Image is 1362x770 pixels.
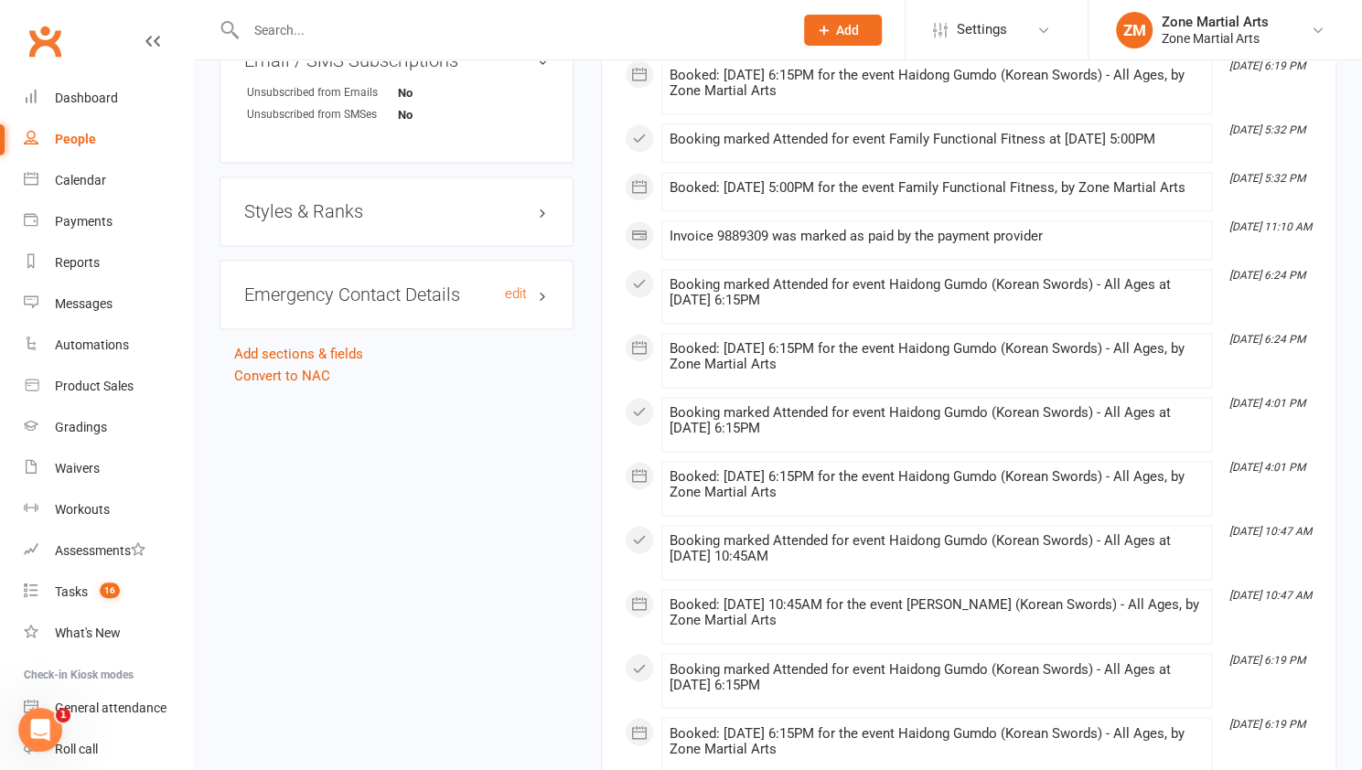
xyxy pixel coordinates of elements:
div: Booking marked Attended for event Haidong Gumdo (Korean Swords) - All Ages at [DATE] 6:15PM [670,277,1204,308]
a: Reports [24,242,193,283]
div: Booked: [DATE] 6:15PM for the event Haidong Gumdo (Korean Swords) - All Ages, by Zone Martial Arts [670,725,1204,756]
div: Automations [55,337,129,352]
div: Assessments [55,543,145,558]
strong: No [398,86,503,100]
div: Booked: [DATE] 6:15PM for the event Haidong Gumdo (Korean Swords) - All Ages, by Zone Martial Arts [670,68,1204,99]
a: What's New [24,613,193,654]
span: 1 [56,708,70,722]
a: edit [505,286,527,302]
div: Booking marked Attended for event Haidong Gumdo (Korean Swords) - All Ages at [DATE] 6:15PM [670,661,1204,692]
div: ZM [1116,12,1153,48]
h3: Styles & Ranks [244,201,549,221]
a: Convert to NAC [234,368,330,384]
div: Unsubscribed from Emails [247,84,398,102]
div: People [55,132,96,146]
i: [DATE] 6:24 PM [1229,333,1305,346]
div: Tasks [55,584,88,599]
div: Unsubscribed from SMSes [247,106,398,123]
strong: No [398,108,503,122]
a: Calendar [24,160,193,201]
div: Booked: [DATE] 10:45AM for the event [PERSON_NAME] (Korean Swords) - All Ages, by Zone Martial Arts [670,597,1204,628]
div: Messages [55,296,113,311]
a: Workouts [24,489,193,530]
div: Zone Martial Arts [1162,30,1269,47]
a: Tasks 16 [24,572,193,613]
span: Add [836,23,859,37]
div: Invoice 9889309 was marked as paid by the payment provider [670,229,1204,244]
a: General attendance kiosk mode [24,688,193,729]
i: [DATE] 11:10 AM [1229,220,1312,233]
i: [DATE] 10:47 AM [1229,525,1312,538]
i: [DATE] 6:19 PM [1229,59,1305,72]
div: Booked: [DATE] 5:00PM for the event Family Functional Fitness, by Zone Martial Arts [670,180,1204,196]
iframe: Intercom live chat [18,708,62,752]
a: Gradings [24,407,193,448]
div: Dashboard [55,91,118,105]
a: People [24,119,193,160]
span: 16 [100,583,120,598]
i: [DATE] 5:32 PM [1229,123,1305,136]
div: Booked: [DATE] 6:15PM for the event Haidong Gumdo (Korean Swords) - All Ages, by Zone Martial Arts [670,341,1204,372]
a: Add sections & fields [234,346,363,362]
a: Automations [24,325,193,366]
a: Messages [24,283,193,325]
i: [DATE] 6:24 PM [1229,269,1305,282]
a: Clubworx [22,18,68,64]
a: Dashboard [24,78,193,119]
a: Waivers [24,448,193,489]
div: Reports [55,255,100,270]
div: Payments [55,214,113,229]
i: [DATE] 10:47 AM [1229,589,1312,602]
input: Search... [241,17,780,43]
span: Settings [957,9,1007,50]
div: Gradings [55,420,107,434]
div: Workouts [55,502,110,517]
a: Assessments [24,530,193,572]
div: General attendance [55,700,166,715]
i: [DATE] 5:32 PM [1229,172,1305,185]
div: What's New [55,626,121,640]
button: Add [804,15,882,46]
a: Payments [24,201,193,242]
div: Booking marked Attended for event Haidong Gumdo (Korean Swords) - All Ages at [DATE] 6:15PM [670,405,1204,436]
h3: Emergency Contact Details [244,284,549,305]
div: Calendar [55,173,106,187]
i: [DATE] 6:19 PM [1229,653,1305,666]
a: Product Sales [24,366,193,407]
div: Roll call [55,742,98,756]
a: Roll call [24,729,193,770]
div: Booking marked Attended for event Haidong Gumdo (Korean Swords) - All Ages at [DATE] 10:45AM [670,533,1204,564]
div: Product Sales [55,379,134,393]
div: Waivers [55,461,100,476]
div: Booking marked Attended for event Family Functional Fitness at [DATE] 5:00PM [670,132,1204,147]
i: [DATE] 6:19 PM [1229,717,1305,730]
i: [DATE] 4:01 PM [1229,461,1305,474]
i: [DATE] 4:01 PM [1229,397,1305,410]
div: Zone Martial Arts [1162,14,1269,30]
div: Booked: [DATE] 6:15PM for the event Haidong Gumdo (Korean Swords) - All Ages, by Zone Martial Arts [670,469,1204,500]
